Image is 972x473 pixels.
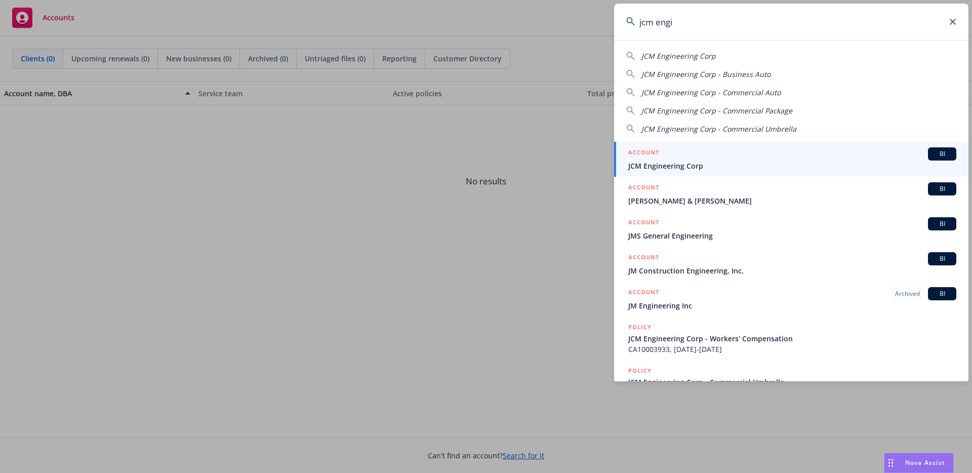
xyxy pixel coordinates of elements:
[628,333,956,344] span: JCM Engineering Corp - Workers' Compensation
[628,322,652,332] h5: POLICY
[628,182,659,194] h5: ACCOUNT
[628,265,956,276] span: JM Construction Engineering, Inc.
[614,360,968,404] a: POLICYJCM Engineering Corp - Commercial Umbrella
[628,252,659,264] h5: ACCOUNT
[628,230,956,241] span: JMS General Engineering
[628,287,659,299] h5: ACCOUNT
[628,147,659,160] h5: ACCOUNT
[641,51,716,61] span: JCM Engineering Corp
[641,69,771,79] span: JCM Engineering Corp - Business Auto
[628,195,956,206] span: [PERSON_NAME] & [PERSON_NAME]
[614,247,968,282] a: ACCOUNTBIJM Construction Engineering, Inc.
[884,453,897,472] div: Drag to move
[932,254,952,263] span: BI
[628,344,956,354] span: CA10003933, [DATE]-[DATE]
[641,124,796,134] span: JCM Engineering Corp - Commercial Umbrella
[628,377,956,387] span: JCM Engineering Corp - Commercial Umbrella
[932,184,952,193] span: BI
[895,289,920,298] span: Archived
[614,4,968,40] input: Search...
[628,300,956,311] span: JM Engineering Inc
[628,161,956,171] span: JCM Engineering Corp
[932,149,952,159] span: BI
[905,458,945,467] span: Nova Assist
[641,106,792,115] span: JCM Engineering Corp - Commercial Package
[932,219,952,228] span: BI
[614,212,968,247] a: ACCOUNTBIJMS General Engineering
[614,177,968,212] a: ACCOUNTBI[PERSON_NAME] & [PERSON_NAME]
[614,317,968,360] a: POLICYJCM Engineering Corp - Workers' CompensationCA10003933, [DATE]-[DATE]
[614,142,968,177] a: ACCOUNTBIJCM Engineering Corp
[884,453,954,473] button: Nova Assist
[932,289,952,298] span: BI
[628,217,659,229] h5: ACCOUNT
[628,366,652,376] h5: POLICY
[614,282,968,317] a: ACCOUNTArchivedBIJM Engineering Inc
[641,88,781,97] span: JCM Engineering Corp - Commercial Auto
